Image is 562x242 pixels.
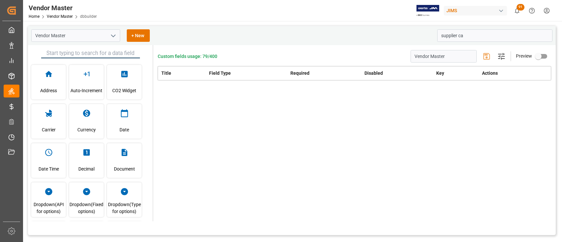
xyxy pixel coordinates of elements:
th: Disabled [361,67,433,80]
span: Dropdown(API for options) [31,199,66,217]
th: Actions [475,67,551,80]
span: Auto-Increment [70,82,102,99]
div: JIMS [444,6,507,15]
button: JIMS [444,4,510,17]
span: Carrier [42,121,56,139]
span: Custom fields usage: 79/400 [158,53,217,60]
span: 91 [517,4,524,11]
span: Dropdown(Fixed options) [69,199,104,217]
th: Field Type [206,67,287,80]
input: Search for key/title [437,29,552,42]
span: CO2 Widget [112,82,136,99]
input: Type to search/select [31,29,120,42]
div: Vendor Master [29,3,97,13]
span: Preview [516,53,532,59]
a: Home [29,14,40,19]
span: Decimal [78,160,94,178]
th: Required [287,67,361,80]
span: Date Time [39,160,59,178]
input: Start typing to search for a data field [41,48,140,58]
span: Address [40,82,57,99]
span: Currency [77,121,96,139]
button: open menu [108,31,118,41]
a: Vendor Master [47,14,73,19]
button: + New [127,29,150,42]
th: Title [158,67,206,80]
th: Key [433,67,475,80]
span: Date [120,121,129,139]
button: Help Center [524,3,539,18]
span: Dropdown(Type for options) [107,199,142,217]
span: Document [114,160,135,178]
img: Exertis%20JAM%20-%20Email%20Logo.jpg_1722504956.jpg [416,5,439,16]
button: show 91 new notifications [510,3,524,18]
input: Enter schema title [411,50,477,63]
